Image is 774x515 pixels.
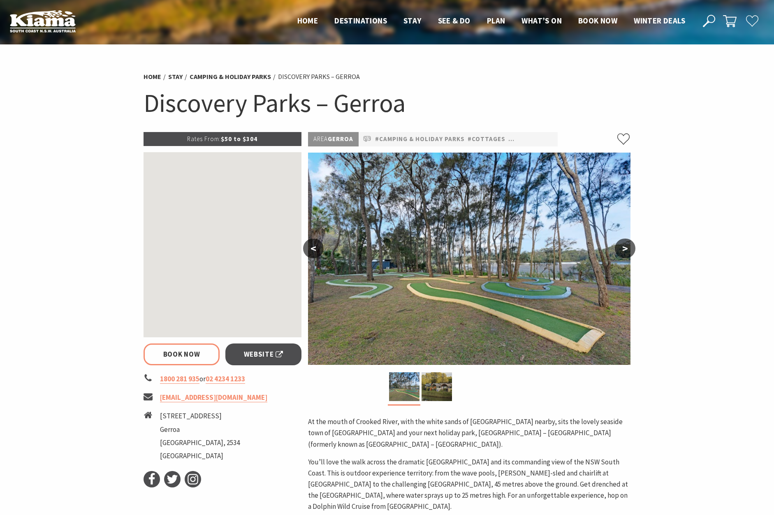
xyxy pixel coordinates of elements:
li: Gerroa [160,424,240,435]
span: Home [297,16,318,26]
a: Stay [168,72,183,81]
span: Stay [403,16,422,26]
a: [EMAIL_ADDRESS][DOMAIN_NAME] [160,393,267,402]
img: Mini Golf [308,153,630,365]
li: [GEOGRAPHIC_DATA] [160,450,240,462]
p: You’ll love the walk across the dramatic [GEOGRAPHIC_DATA] and its commanding view of the NSW Sou... [308,457,630,513]
a: 1800 281 935 [160,374,199,384]
a: #Cottages [468,134,505,144]
h1: Discovery Parks – Gerroa [144,86,630,120]
li: or [144,373,301,385]
img: Kiama Logo [10,10,76,32]
a: Book Now [144,343,220,365]
a: Camping & Holiday Parks [190,72,271,81]
p: At the mouth of Crooked River, with the white sands of [GEOGRAPHIC_DATA] nearby, sits the lovely ... [308,416,630,450]
p: $50 to $304 [144,132,301,146]
a: #Camping & Holiday Parks [375,134,465,144]
button: > [615,239,635,258]
li: [STREET_ADDRESS] [160,411,240,422]
img: Mini Golf [389,372,419,401]
span: Plan [487,16,505,26]
span: Destinations [334,16,387,26]
a: 02 4234 1233 [206,374,245,384]
span: Winter Deals [634,16,685,26]
button: < [303,239,324,258]
span: Area [313,135,328,143]
li: [GEOGRAPHIC_DATA], 2534 [160,437,240,448]
a: Website [225,343,301,365]
span: Website [244,349,283,360]
img: Discovery Holiday Parks Gerroa [422,372,452,401]
a: #Pet Friendly [508,134,556,144]
span: What’s On [521,16,562,26]
span: Rates From: [187,135,221,143]
span: See & Do [438,16,470,26]
nav: Main Menu [289,14,693,28]
span: Book now [578,16,617,26]
p: Gerroa [308,132,359,146]
li: Discovery Parks – Gerroa [278,72,360,82]
a: Home [144,72,161,81]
